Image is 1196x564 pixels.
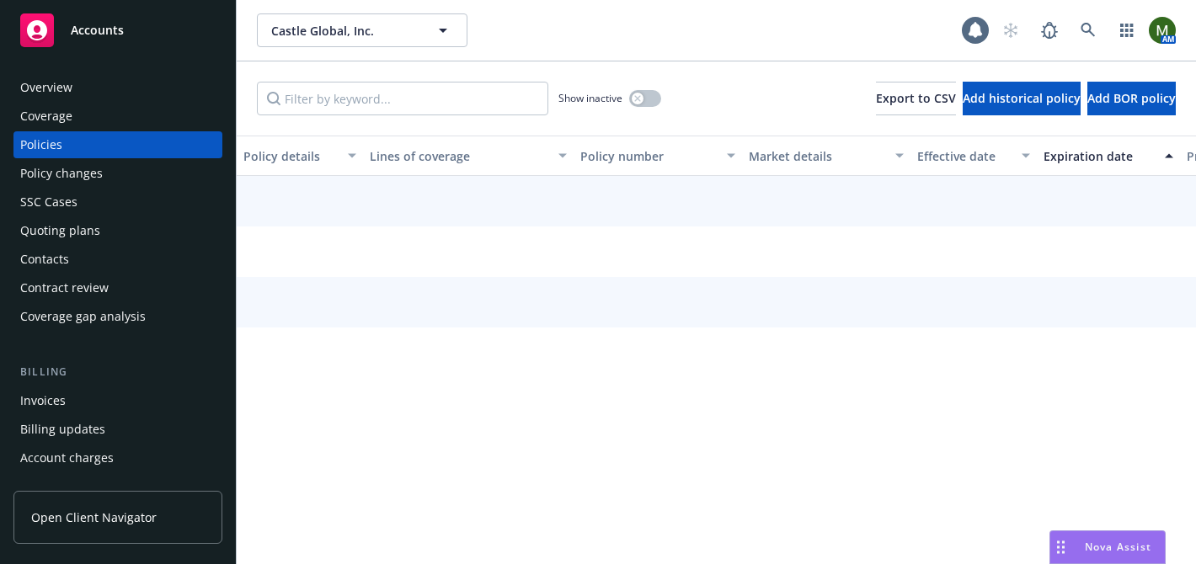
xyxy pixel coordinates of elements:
[558,91,622,105] span: Show inactive
[13,217,222,244] a: Quoting plans
[963,90,1081,106] span: Add historical policy
[963,82,1081,115] button: Add historical policy
[20,416,105,443] div: Billing updates
[71,24,124,37] span: Accounts
[1037,136,1180,176] button: Expiration date
[1085,540,1151,554] span: Nova Assist
[13,274,222,301] a: Contract review
[20,189,77,215] div: SSC Cases
[1087,82,1176,115] button: Add BOR policy
[20,303,146,330] div: Coverage gap analysis
[237,136,363,176] button: Policy details
[13,364,222,380] div: Billing
[13,473,222,500] a: Installment plans
[20,387,66,414] div: Invoices
[917,147,1012,165] div: Effective date
[13,160,222,187] a: Policy changes
[243,147,338,165] div: Policy details
[13,74,222,101] a: Overview
[20,274,109,301] div: Contract review
[20,131,62,158] div: Policies
[370,147,548,165] div: Lines of coverage
[13,416,222,443] a: Billing updates
[20,74,72,101] div: Overview
[20,103,72,130] div: Coverage
[1071,13,1105,47] a: Search
[1044,147,1155,165] div: Expiration date
[13,189,222,215] a: SSC Cases
[876,90,956,106] span: Export to CSV
[271,22,417,40] span: Castle Global, Inc.
[13,246,222,273] a: Contacts
[1050,531,1071,563] div: Drag to move
[13,444,222,471] a: Account charges
[13,103,222,130] a: Coverage
[20,246,69,273] div: Contacts
[1033,13,1066,47] a: Report a Bug
[20,160,103,187] div: Policy changes
[1049,530,1166,564] button: Nova Assist
[749,147,885,165] div: Market details
[994,13,1028,47] a: Start snowing
[13,303,222,330] a: Coverage gap analysis
[13,131,222,158] a: Policies
[910,136,1037,176] button: Effective date
[1110,13,1144,47] a: Switch app
[20,444,114,471] div: Account charges
[1149,17,1176,44] img: photo
[13,7,222,54] a: Accounts
[742,136,910,176] button: Market details
[1087,90,1176,106] span: Add BOR policy
[13,387,222,414] a: Invoices
[31,508,157,526] span: Open Client Navigator
[20,217,100,244] div: Quoting plans
[20,473,119,500] div: Installment plans
[574,136,742,176] button: Policy number
[363,136,574,176] button: Lines of coverage
[257,82,548,115] input: Filter by keyword...
[580,147,717,165] div: Policy number
[257,13,467,47] button: Castle Global, Inc.
[876,82,956,115] button: Export to CSV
